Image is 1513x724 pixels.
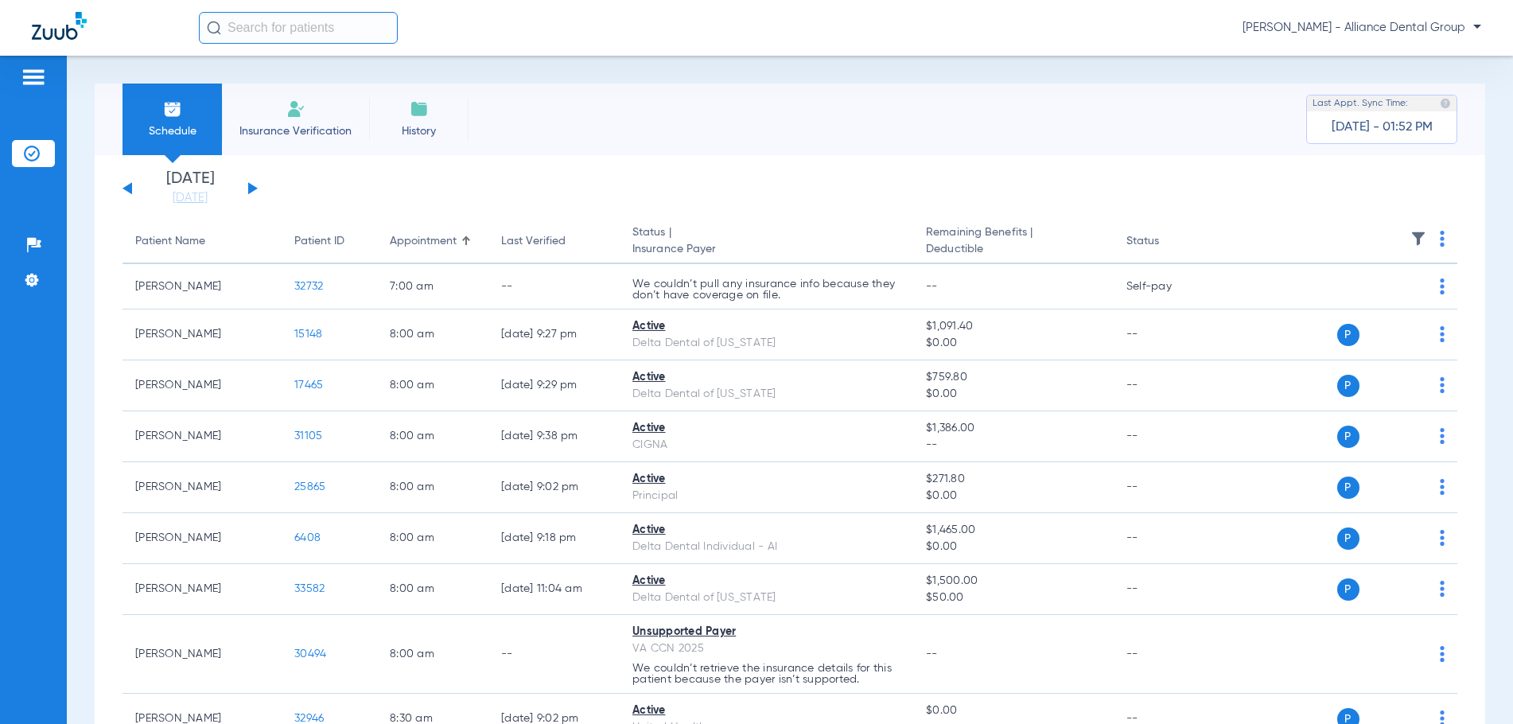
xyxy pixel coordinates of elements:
a: [DATE] [142,190,238,206]
span: P [1337,324,1359,346]
div: Appointment [390,233,476,250]
td: [PERSON_NAME] [123,564,282,615]
span: P [1337,578,1359,601]
span: [DATE] - 01:52 PM [1332,119,1433,135]
span: P [1337,375,1359,397]
span: 33582 [294,583,325,594]
th: Remaining Benefits | [913,220,1114,264]
span: 25865 [294,481,325,492]
div: Active [632,420,900,437]
th: Status [1114,220,1221,264]
td: [PERSON_NAME] [123,411,282,462]
img: group-dot-blue.svg [1440,479,1445,495]
img: filter.svg [1410,231,1426,247]
span: Insurance Verification [234,123,357,139]
td: [PERSON_NAME] [123,462,282,513]
div: Active [632,573,900,590]
span: Deductible [926,241,1101,258]
td: -- [1114,411,1221,462]
span: $759.80 [926,369,1101,386]
td: [DATE] 11:04 AM [488,564,620,615]
img: last sync help info [1440,98,1451,109]
span: Last Appt. Sync Time: [1313,95,1408,111]
span: 31105 [294,430,322,442]
td: -- [1114,513,1221,564]
span: $1,091.40 [926,318,1101,335]
span: -- [926,437,1101,453]
td: [PERSON_NAME] [123,309,282,360]
td: [DATE] 9:38 PM [488,411,620,462]
img: group-dot-blue.svg [1440,428,1445,444]
td: -- [1114,615,1221,694]
span: $0.00 [926,703,1101,719]
span: 15148 [294,329,322,340]
span: -- [926,648,938,660]
span: -- [926,281,938,292]
input: Search for patients [199,12,398,44]
img: group-dot-blue.svg [1440,326,1445,342]
img: Schedule [163,99,182,119]
div: Patient Name [135,233,205,250]
span: 6408 [294,532,321,543]
img: group-dot-blue.svg [1440,231,1445,247]
span: $0.00 [926,335,1101,352]
span: $1,465.00 [926,522,1101,539]
td: [DATE] 9:18 PM [488,513,620,564]
div: Active [632,522,900,539]
td: 8:00 AM [377,564,488,615]
span: P [1337,477,1359,499]
th: Status | [620,220,913,264]
td: [PERSON_NAME] [123,360,282,411]
span: 30494 [294,648,326,660]
p: We couldn’t retrieve the insurance details for this patient because the payer isn’t supported. [632,663,900,685]
div: Unsupported Payer [632,624,900,640]
div: Delta Dental Individual - AI [632,539,900,555]
img: Zuub Logo [32,12,87,40]
div: Delta Dental of [US_STATE] [632,386,900,403]
p: We couldn’t pull any insurance info because they don’t have coverage on file. [632,278,900,301]
img: group-dot-blue.svg [1440,377,1445,393]
div: Delta Dental of [US_STATE] [632,590,900,606]
div: Appointment [390,233,457,250]
td: -- [1114,564,1221,615]
div: Active [632,318,900,335]
div: Patient ID [294,233,344,250]
td: [PERSON_NAME] [123,615,282,694]
span: History [381,123,457,139]
td: [DATE] 9:27 PM [488,309,620,360]
div: Patient Name [135,233,269,250]
span: 32732 [294,281,323,292]
td: -- [488,615,620,694]
img: History [410,99,429,119]
span: $1,386.00 [926,420,1101,437]
td: [DATE] 9:29 PM [488,360,620,411]
td: 8:00 AM [377,513,488,564]
div: Delta Dental of [US_STATE] [632,335,900,352]
img: group-dot-blue.svg [1440,530,1445,546]
img: hamburger-icon [21,68,46,87]
td: 8:00 AM [377,411,488,462]
td: -- [1114,360,1221,411]
img: group-dot-blue.svg [1440,278,1445,294]
td: 8:00 AM [377,360,488,411]
td: 8:00 AM [377,462,488,513]
span: $271.80 [926,471,1101,488]
div: Active [632,369,900,386]
span: [PERSON_NAME] - Alliance Dental Group [1243,20,1481,36]
div: Principal [632,488,900,504]
td: 7:00 AM [377,264,488,309]
td: 8:00 AM [377,309,488,360]
td: -- [1114,309,1221,360]
span: Schedule [134,123,210,139]
span: 32946 [294,713,324,724]
div: Last Verified [501,233,566,250]
td: [PERSON_NAME] [123,513,282,564]
span: $1,500.00 [926,573,1101,590]
li: [DATE] [142,171,238,206]
td: [PERSON_NAME] [123,264,282,309]
div: Active [632,703,900,719]
span: $0.00 [926,539,1101,555]
td: 8:00 AM [377,615,488,694]
span: P [1337,426,1359,448]
img: Manual Insurance Verification [286,99,305,119]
